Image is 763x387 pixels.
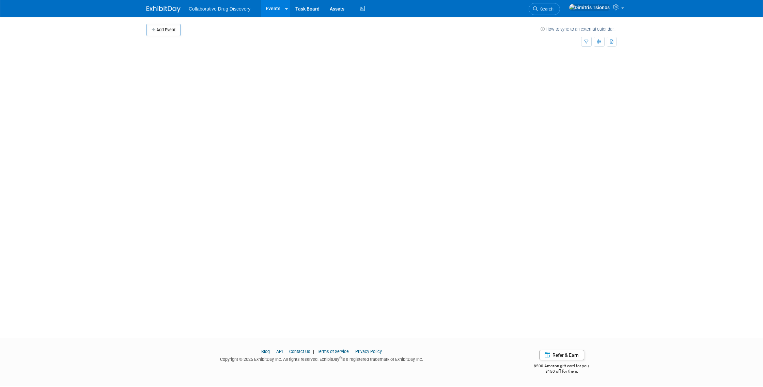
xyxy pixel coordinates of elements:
[261,349,270,354] a: Blog
[507,359,617,374] div: $500 Amazon gift card for you,
[189,6,250,12] span: Collaborative Drug Discovery
[276,349,283,354] a: API
[146,6,181,13] img: ExhibitDay
[289,349,310,354] a: Contact Us
[569,4,610,11] img: Dimitris Tsionos
[538,6,554,12] span: Search
[350,349,354,354] span: |
[529,3,560,15] a: Search
[355,349,382,354] a: Privacy Policy
[507,369,617,374] div: $150 off for them.
[311,349,316,354] span: |
[284,349,288,354] span: |
[317,349,349,354] a: Terms of Service
[146,355,497,363] div: Copyright © 2025 ExhibitDay, Inc. All rights reserved. ExhibitDay is a registered trademark of Ex...
[271,349,275,354] span: |
[541,27,617,32] a: How to sync to an external calendar...
[146,24,181,36] button: Add Event
[539,350,584,360] a: Refer & Earn
[339,356,342,360] sup: ®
